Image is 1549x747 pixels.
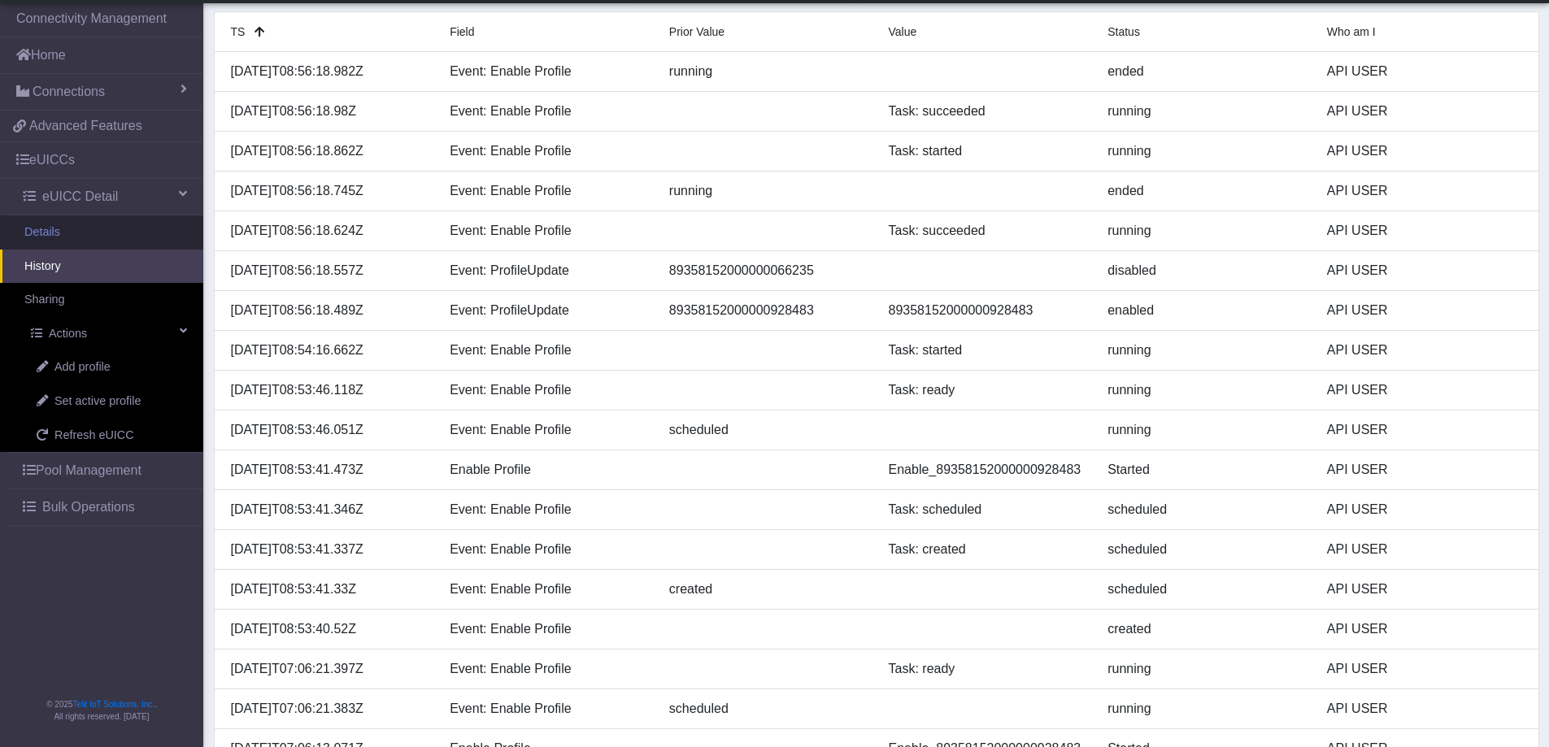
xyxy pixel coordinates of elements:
div: API USER [1315,380,1534,400]
span: TS [231,25,246,38]
div: Enable_89358152000000928483 [877,460,1096,480]
div: API USER [1315,62,1534,81]
div: scheduled [1095,500,1315,519]
div: Event: Enable Profile [437,659,657,679]
div: scheduled [1095,580,1315,599]
div: API USER [1315,500,1534,519]
div: [DATE]T08:56:18.982Z [219,62,438,81]
div: ended [1095,181,1315,201]
div: [DATE]T07:06:21.383Z [219,699,438,719]
a: eUICC Detail [7,179,203,215]
div: Event: ProfileUpdate [437,261,657,280]
div: scheduled [1095,540,1315,559]
div: Event: Enable Profile [437,102,657,121]
span: Actions [49,325,87,343]
div: Event: Enable Profile [437,540,657,559]
div: [DATE]T08:53:46.118Z [219,380,438,400]
div: scheduled [657,420,877,440]
div: API USER [1315,699,1534,719]
div: Started [1095,460,1315,480]
span: Advanced Features [29,116,142,136]
div: API USER [1315,420,1534,440]
div: Task: succeeded [877,102,1096,121]
div: running [657,62,877,81]
div: 89358152000000928483 [657,301,877,320]
div: running [1095,659,1315,679]
div: created [657,580,877,599]
div: API USER [1315,102,1534,121]
div: [DATE]T08:53:41.346Z [219,500,438,519]
div: Event: Enable Profile [437,62,657,81]
div: Event: Enable Profile [437,380,657,400]
div: 89358152000000928483 [877,301,1096,320]
div: Task: started [877,141,1096,161]
div: Task: created [877,540,1096,559]
a: Actions [7,317,203,351]
a: Pool Management [7,453,203,489]
div: created [1095,619,1315,639]
span: Who am I [1327,25,1376,38]
div: 89358152000000066235 [657,261,877,280]
div: Enable Profile [437,460,657,480]
div: [DATE]T08:53:41.473Z [219,460,438,480]
div: Event: Enable Profile [437,181,657,201]
span: Set active profile [54,393,141,410]
div: Event: Enable Profile [437,420,657,440]
div: [DATE]T08:56:18.745Z [219,181,438,201]
div: [DATE]T08:53:40.52Z [219,619,438,639]
div: running [1095,420,1315,440]
div: API USER [1315,301,1534,320]
div: Event: Enable Profile [437,500,657,519]
div: Event: Enable Profile [437,699,657,719]
span: Connections [33,82,105,102]
div: Event: Enable Profile [437,619,657,639]
div: Task: ready [877,380,1096,400]
div: [DATE]T08:53:41.33Z [219,580,438,599]
div: disabled [1095,261,1315,280]
span: Field [450,25,474,38]
a: Set active profile [12,384,203,419]
span: Add profile [54,358,111,376]
div: API USER [1315,141,1534,161]
div: running [657,181,877,201]
div: [DATE]T08:53:41.337Z [219,540,438,559]
a: Refresh eUICC [12,419,203,453]
div: Event: Enable Profile [437,580,657,599]
div: [DATE]T08:56:18.557Z [219,261,438,280]
div: running [1095,341,1315,360]
div: [DATE]T08:53:46.051Z [219,420,438,440]
div: running [1095,221,1315,241]
a: Bulk Operations [7,489,203,525]
div: Event: ProfileUpdate [437,301,657,320]
div: Event: Enable Profile [437,221,657,241]
div: API USER [1315,460,1534,480]
div: [DATE]T08:56:18.624Z [219,221,438,241]
div: Task: succeeded [877,221,1096,241]
div: Task: scheduled [877,500,1096,519]
span: Bulk Operations [42,497,135,517]
div: API USER [1315,181,1534,201]
div: API USER [1315,221,1534,241]
div: Event: Enable Profile [437,341,657,360]
div: [DATE]T08:54:16.662Z [219,341,438,360]
div: scheduled [657,699,877,719]
div: enabled [1095,301,1315,320]
div: API USER [1315,619,1534,639]
div: API USER [1315,580,1534,599]
div: API USER [1315,540,1534,559]
div: API USER [1315,659,1534,679]
div: Task: started [877,341,1096,360]
div: ended [1095,62,1315,81]
div: [DATE]T08:56:18.489Z [219,301,438,320]
div: running [1095,380,1315,400]
div: [DATE]T08:56:18.862Z [219,141,438,161]
div: [DATE]T08:56:18.98Z [219,102,438,121]
div: running [1095,102,1315,121]
div: Task: ready [877,659,1096,679]
a: Add profile [12,350,203,384]
div: [DATE]T07:06:21.397Z [219,659,438,679]
div: running [1095,141,1315,161]
div: API USER [1315,341,1534,360]
span: Refresh eUICC [54,427,134,445]
span: Status [1107,25,1140,38]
